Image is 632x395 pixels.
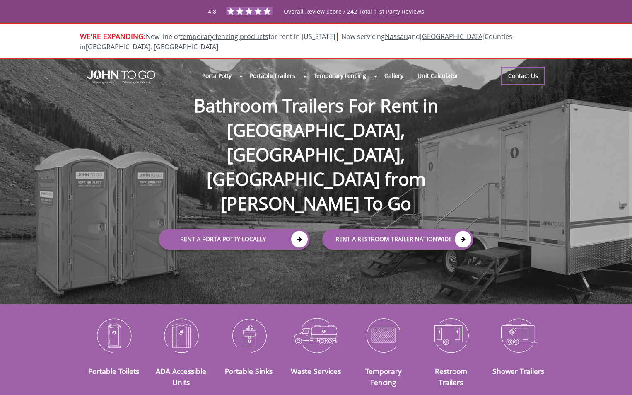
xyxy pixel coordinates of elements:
a: Unit Calculator [410,67,466,85]
a: Portable Trailers [243,67,302,85]
img: Restroom-Trailers-icon_N.png [423,314,478,357]
a: Shower Trailers [492,366,544,376]
span: 4.8 [208,7,216,15]
a: [GEOGRAPHIC_DATA] [420,32,485,41]
a: Porta Potty [195,67,239,85]
h1: Bathroom Trailers For Rent in [GEOGRAPHIC_DATA], [GEOGRAPHIC_DATA], [GEOGRAPHIC_DATA] from [PERSO... [150,67,482,216]
a: Temporary Fencing [365,366,402,387]
a: Waste Services [291,366,341,376]
a: rent a RESTROOM TRAILER Nationwide [322,229,473,250]
a: temporary fencing products [180,32,268,41]
span: New line of for rent in [US_STATE] [80,32,512,51]
img: Temporary-Fencing-cion_N.png [356,314,411,357]
img: ADA-Accessible-Units-icon_N.png [154,314,209,357]
img: Shower-Trailers-icon_N.png [491,314,546,357]
a: [GEOGRAPHIC_DATA], [GEOGRAPHIC_DATA] [86,42,218,51]
img: Portable-Sinks-icon_N.png [221,314,276,357]
a: Rent a Porta Potty Locally [159,229,310,250]
img: JOHN to go [87,70,155,84]
span: | [335,30,340,41]
img: Waste-Services-icon_N.png [289,314,344,357]
span: Overall Review Score / 242 Total 1-st Party Reviews [284,7,424,32]
a: Portable Sinks [225,366,273,376]
a: ADA Accessible Units [156,366,206,387]
a: Portable Toilets [88,366,139,376]
a: Restroom Trailers [435,366,467,387]
a: Nassau [385,32,408,41]
span: WE'RE EXPANDING: [80,31,146,41]
a: Temporary Fencing [306,67,373,85]
a: Contact Us [501,67,545,85]
a: Gallery [377,67,410,85]
span: Now servicing and Counties in [80,32,512,51]
img: Portable-Toilets-icon_N.png [86,314,141,357]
